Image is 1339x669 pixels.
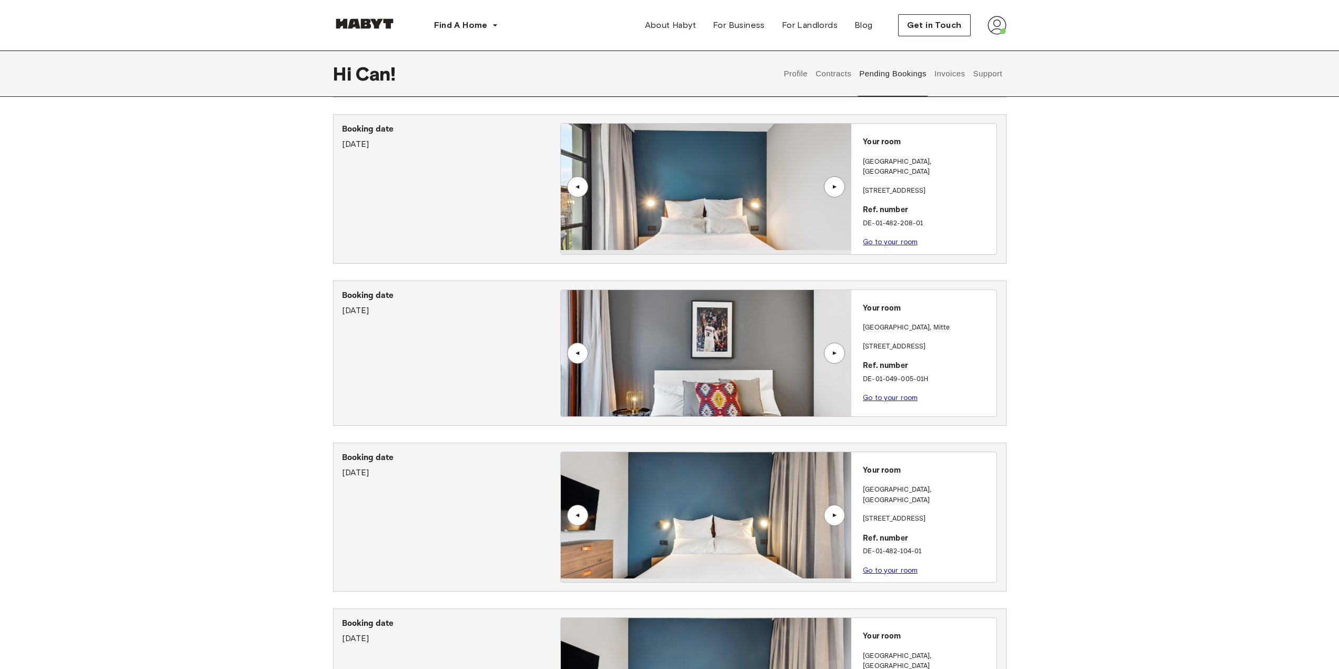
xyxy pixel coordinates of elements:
[863,360,992,372] p: Ref. number
[829,184,840,190] div: ▲
[773,15,846,36] a: For Landlords
[572,184,583,190] div: ▲
[829,512,840,518] div: ▲
[846,15,881,36] a: Blog
[863,157,992,177] p: [GEOGRAPHIC_DATA] , [GEOGRAPHIC_DATA]
[814,51,853,97] button: Contracts
[333,63,356,85] span: Hi
[782,19,838,32] span: For Landlords
[907,19,962,32] span: Get in Touch
[863,394,918,402] a: Go to your room
[342,617,560,630] p: Booking date
[342,617,560,645] div: [DATE]
[863,218,992,229] p: DE-01-482-208-01
[342,123,560,151] div: [DATE]
[342,289,560,302] p: Booking date
[342,452,560,464] p: Booking date
[704,15,773,36] a: For Business
[863,342,992,352] p: [STREET_ADDRESS]
[572,512,583,518] div: ▲
[342,452,560,479] div: [DATE]
[713,19,765,32] span: For Business
[863,136,992,148] p: Your room
[988,16,1006,35] img: avatar
[561,290,851,416] img: Image of the room
[863,186,992,196] p: [STREET_ADDRESS]
[863,323,950,333] p: [GEOGRAPHIC_DATA] , Mitte
[933,51,966,97] button: Invoices
[780,51,1006,97] div: user profile tabs
[356,63,396,85] span: Can !
[863,546,992,557] p: DE-01-482-104-01
[863,533,992,545] p: Ref. number
[863,514,992,524] p: [STREET_ADDRESS]
[863,485,992,505] p: [GEOGRAPHIC_DATA] , [GEOGRAPHIC_DATA]
[972,51,1004,97] button: Support
[342,289,560,317] div: [DATE]
[829,350,840,356] div: ▲
[572,350,583,356] div: ▲
[782,51,809,97] button: Profile
[561,124,851,250] img: Image of the room
[863,374,992,385] p: DE-01-049-005-01H
[426,15,507,36] button: Find A Home
[898,14,971,36] button: Get in Touch
[645,19,696,32] span: About Habyt
[863,631,992,643] p: Your room
[863,303,992,315] p: Your room
[854,19,873,32] span: Blog
[863,238,918,246] a: Go to your room
[342,123,560,136] p: Booking date
[561,452,851,578] img: Image of the room
[863,465,992,477] p: Your room
[863,204,992,216] p: Ref. number
[858,51,928,97] button: Pending Bookings
[863,566,918,574] a: Go to your room
[637,15,704,36] a: About Habyt
[434,19,488,32] span: Find A Home
[333,18,396,29] img: Habyt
